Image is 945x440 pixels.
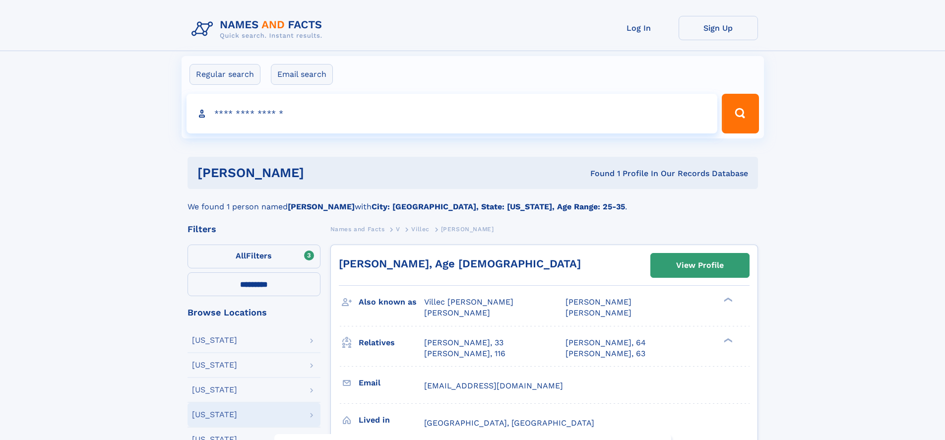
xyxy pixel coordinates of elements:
[359,294,424,311] h3: Also known as
[359,375,424,391] h3: Email
[188,308,320,317] div: Browse Locations
[192,386,237,394] div: [US_STATE]
[411,226,430,233] span: Villec
[424,308,490,317] span: [PERSON_NAME]
[651,253,749,277] a: View Profile
[676,254,724,277] div: View Profile
[599,16,679,40] a: Log In
[188,189,758,213] div: We found 1 person named with .
[424,337,504,348] a: [PERSON_NAME], 33
[188,16,330,43] img: Logo Names and Facts
[192,411,237,419] div: [US_STATE]
[424,297,513,307] span: Villec [PERSON_NAME]
[424,418,594,428] span: [GEOGRAPHIC_DATA], [GEOGRAPHIC_DATA]
[396,226,400,233] span: V
[359,412,424,429] h3: Lived in
[447,168,748,179] div: Found 1 Profile In Our Records Database
[679,16,758,40] a: Sign Up
[359,334,424,351] h3: Relatives
[411,223,430,235] a: Villec
[396,223,400,235] a: V
[271,64,333,85] label: Email search
[236,251,246,260] span: All
[188,225,320,234] div: Filters
[192,336,237,344] div: [US_STATE]
[424,381,563,390] span: [EMAIL_ADDRESS][DOMAIN_NAME]
[441,226,494,233] span: [PERSON_NAME]
[339,257,581,270] a: [PERSON_NAME], Age [DEMOGRAPHIC_DATA]
[192,361,237,369] div: [US_STATE]
[721,297,733,303] div: ❯
[566,308,631,317] span: [PERSON_NAME]
[566,337,646,348] a: [PERSON_NAME], 64
[187,94,718,133] input: search input
[288,202,355,211] b: [PERSON_NAME]
[722,94,758,133] button: Search Button
[566,348,645,359] a: [PERSON_NAME], 63
[424,348,505,359] a: [PERSON_NAME], 116
[566,297,631,307] span: [PERSON_NAME]
[330,223,385,235] a: Names and Facts
[189,64,260,85] label: Regular search
[721,337,733,343] div: ❯
[188,245,320,268] label: Filters
[372,202,625,211] b: City: [GEOGRAPHIC_DATA], State: [US_STATE], Age Range: 25-35
[197,167,447,179] h1: [PERSON_NAME]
